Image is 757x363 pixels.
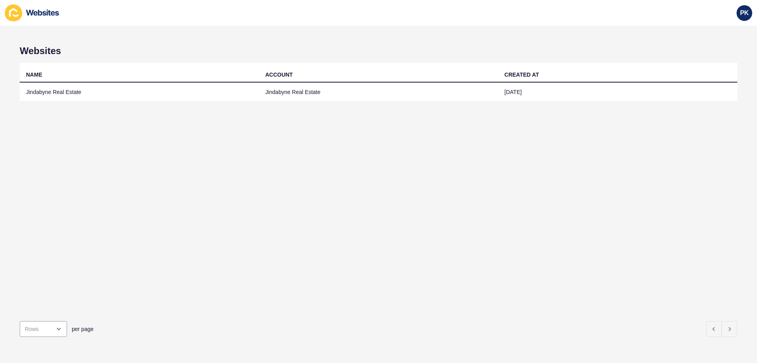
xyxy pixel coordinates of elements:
[740,9,749,17] span: PK
[72,325,93,333] span: per page
[20,45,737,56] h1: Websites
[498,83,737,102] td: [DATE]
[504,71,539,79] div: CREATED AT
[26,71,42,79] div: NAME
[20,83,259,102] td: Jindabyne Real Estate
[259,83,498,102] td: Jindabyne Real Estate
[20,321,67,337] div: open menu
[265,71,293,79] div: ACCOUNT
